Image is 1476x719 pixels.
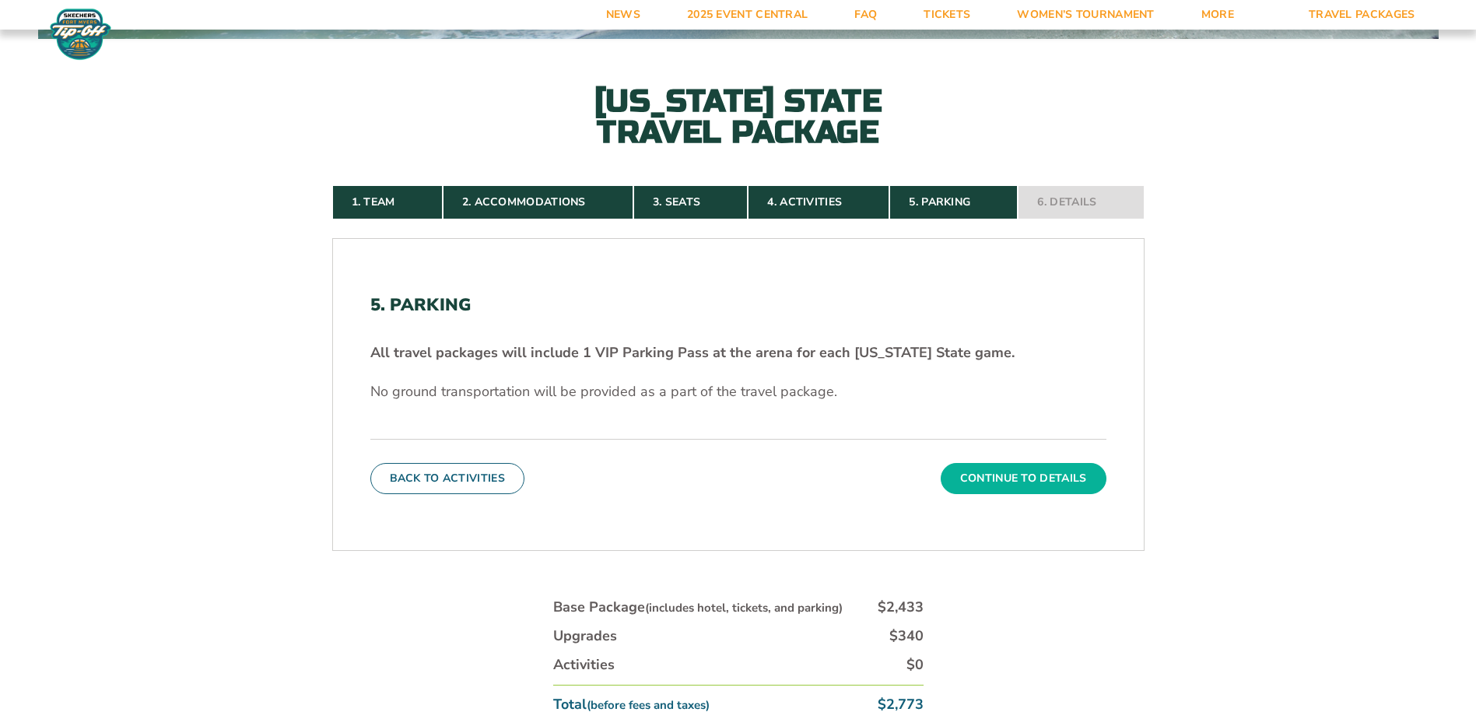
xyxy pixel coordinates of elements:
[370,343,1015,362] strong: All travel packages will include 1 VIP Parking Pass at the arena for each [US_STATE] State game.
[332,185,443,219] a: 1. Team
[47,8,114,61] img: Fort Myers Tip-Off
[633,185,748,219] a: 3. Seats
[567,86,910,148] h2: [US_STATE] State Travel Package
[370,382,1106,402] p: No ground transportation will be provided as a part of the travel package.
[906,655,924,675] div: $0
[553,695,710,714] div: Total
[941,463,1106,494] button: Continue To Details
[587,697,710,713] small: (before fees and taxes)
[553,598,843,617] div: Base Package
[443,185,633,219] a: 2. Accommodations
[878,598,924,617] div: $2,433
[553,655,615,675] div: Activities
[748,185,889,219] a: 4. Activities
[370,295,1106,315] h2: 5. Parking
[553,626,617,646] div: Upgrades
[370,463,524,494] button: Back To Activities
[889,626,924,646] div: $340
[878,695,924,714] div: $2,773
[645,600,843,616] small: (includes hotel, tickets, and parking)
